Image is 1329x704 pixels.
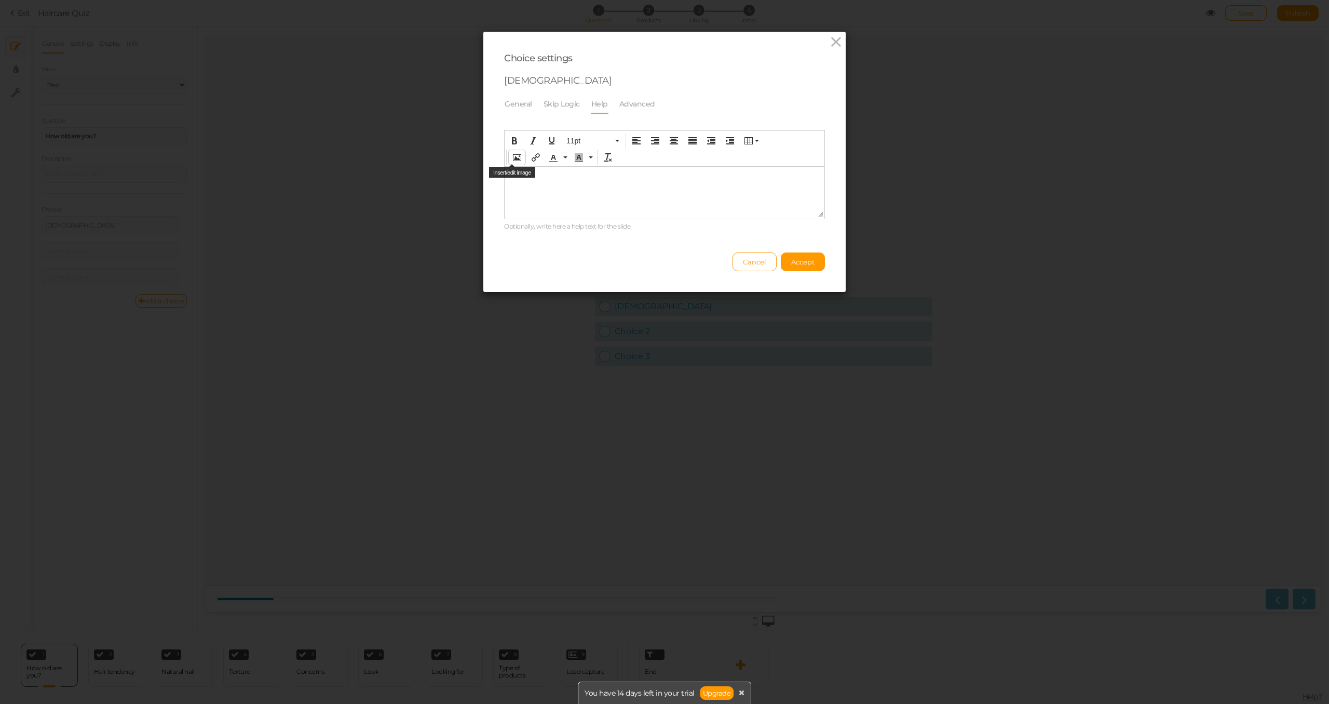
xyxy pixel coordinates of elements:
[524,133,542,149] div: Italic
[404,315,722,325] div: Choice 3
[566,136,613,146] span: 11pt
[733,253,777,271] button: Cancel
[500,224,614,240] strong: How old are you?
[743,258,766,266] span: Cancel
[404,290,722,300] div: Choice 2
[508,150,526,165] div: Insert/edit image
[506,133,523,149] div: Bold
[591,94,608,114] a: Help
[409,265,722,275] div: [DEMOGRAPHIC_DATA]
[684,133,701,149] div: Justify
[628,133,645,149] div: Align left
[504,75,825,87] div: [DEMOGRAPHIC_DATA]
[489,167,535,178] div: Insert/edit image
[504,222,632,230] span: Optionally, write here a help text for the slide.
[546,150,570,165] div: Text color
[781,253,825,271] button: Accept
[504,94,533,114] a: General
[562,133,624,149] div: Font Sizes
[721,133,739,149] div: Increase indent
[740,133,764,149] div: Table
[505,167,824,219] iframe: Rich Text Area. Press ALT-F9 for menu. Press ALT-F10 for toolbar. Press ALT-0 for help
[665,133,683,149] div: Align center
[585,689,695,697] span: You have 14 days left in your trial
[791,258,815,266] span: Accept
[702,133,720,149] div: Decrease indent
[700,686,734,700] a: Upgrade
[543,94,580,114] a: Skip Logic
[504,52,573,64] span: Choice settings
[571,150,595,165] div: Background color
[599,150,617,165] div: Clear formatting
[619,94,656,114] a: Advanced
[646,133,664,149] div: Align right
[527,150,545,165] div: Insert/edit link
[543,133,561,149] div: Underline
